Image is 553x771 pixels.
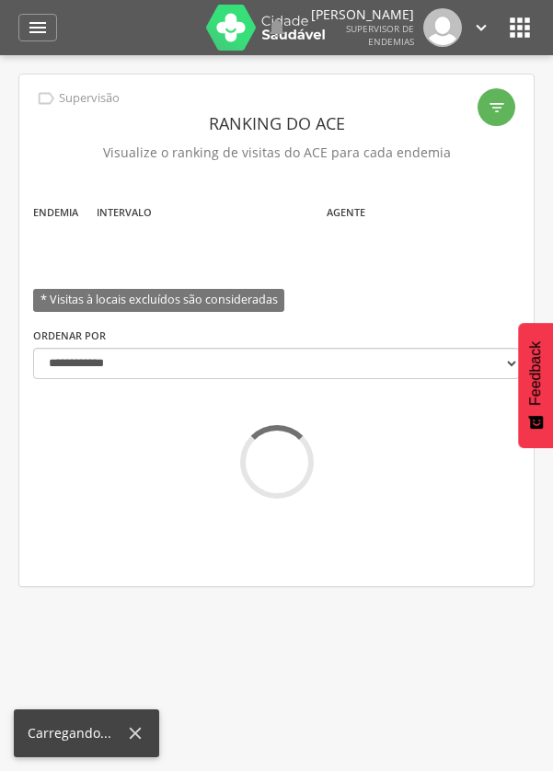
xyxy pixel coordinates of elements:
label: Agente [327,205,365,220]
button: Feedback - Mostrar pesquisa [518,323,553,448]
a:  [18,14,57,41]
a:  [266,8,288,47]
label: Intervalo [97,205,152,220]
p: Visualize o ranking de visitas do ACE para cada endemia [33,140,520,166]
p: Supervisão [59,91,120,106]
label: Endemia [33,205,78,220]
i:  [27,17,49,39]
i:  [505,13,535,42]
div: Filtro [478,88,515,126]
i:  [488,98,506,117]
p: [PERSON_NAME] [311,8,414,21]
span: Supervisor de Endemias [346,22,414,48]
i:  [471,17,491,38]
label: Ordenar por [33,328,106,343]
header: Ranking do ACE [33,107,520,140]
i:  [36,88,56,109]
a:  [471,8,491,47]
i:  [266,17,288,39]
span: * Visitas à locais excluídos são consideradas [33,289,284,312]
span: Feedback [527,341,544,406]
